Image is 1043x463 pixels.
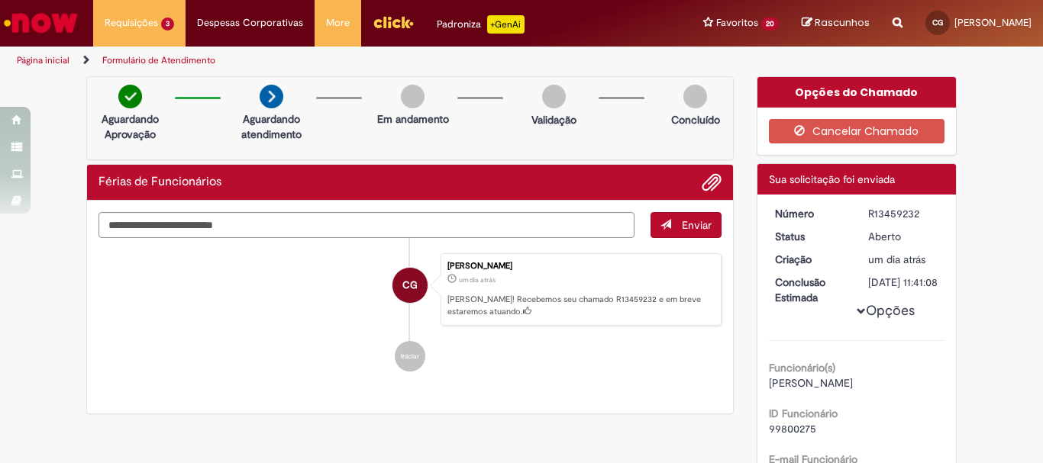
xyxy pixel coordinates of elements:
p: +GenAi [487,15,525,34]
p: Validação [531,112,576,127]
div: Aberto [868,229,939,244]
img: check-circle-green.png [118,85,142,108]
ul: Histórico de tíquete [98,238,722,387]
span: Rascunhos [815,15,870,30]
img: ServiceNow [2,8,80,38]
p: Concluído [671,112,720,127]
img: click_logo_yellow_360x200.png [373,11,414,34]
div: Opções do Chamado [757,77,957,108]
span: [PERSON_NAME] [769,376,853,390]
dt: Número [764,206,857,221]
p: [PERSON_NAME]! Recebemos seu chamado R13459232 e em breve estaremos atuando. [447,294,713,317]
time: 28/08/2025 16:41:05 [459,275,496,285]
span: Despesas Corporativas [197,15,303,31]
span: Requisições [105,15,158,31]
a: Formulário de Atendimento [102,54,215,66]
img: arrow-next.png [260,85,283,108]
div: 28/08/2025 16:41:05 [868,252,939,267]
span: Favoritos [716,15,758,31]
dt: Status [764,229,857,244]
p: Em andamento [377,111,449,127]
span: More [326,15,350,31]
textarea: Digite sua mensagem aqui... [98,212,635,238]
div: Cintia Ganassini Gobetti [392,268,428,303]
span: CG [932,18,943,27]
span: 20 [761,18,779,31]
img: img-circle-grey.png [542,85,566,108]
span: um dia atrás [868,252,925,266]
img: img-circle-grey.png [683,85,707,108]
span: Enviar [682,218,712,232]
button: Adicionar anexos [702,172,722,192]
ul: Trilhas de página [11,47,684,75]
span: 3 [161,18,174,31]
span: Sua solicitação foi enviada [769,172,895,186]
span: um dia atrás [459,275,496,285]
b: ID Funcionário [769,407,838,420]
p: Aguardando atendimento [234,111,308,142]
p: Aguardando Aprovação [93,111,167,142]
div: Padroniza [437,15,525,34]
img: img-circle-grey.png [401,85,425,108]
button: Enviar [651,212,722,238]
div: [PERSON_NAME] [447,262,713,271]
dt: Conclusão Estimada [764,275,857,305]
div: [DATE] 11:41:08 [868,275,939,290]
a: Página inicial [17,54,69,66]
h2: Férias de Funcionários Histórico de tíquete [98,175,221,189]
span: CG [402,267,418,304]
b: Funcionário(s) [769,361,835,375]
li: Cintia Ganassini Gobetti [98,253,722,326]
div: R13459232 [868,206,939,221]
span: [PERSON_NAME] [954,16,1032,29]
span: 99800275 [769,422,816,436]
dt: Criação [764,252,857,267]
a: Rascunhos [802,16,870,31]
button: Cancelar Chamado [769,119,945,143]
